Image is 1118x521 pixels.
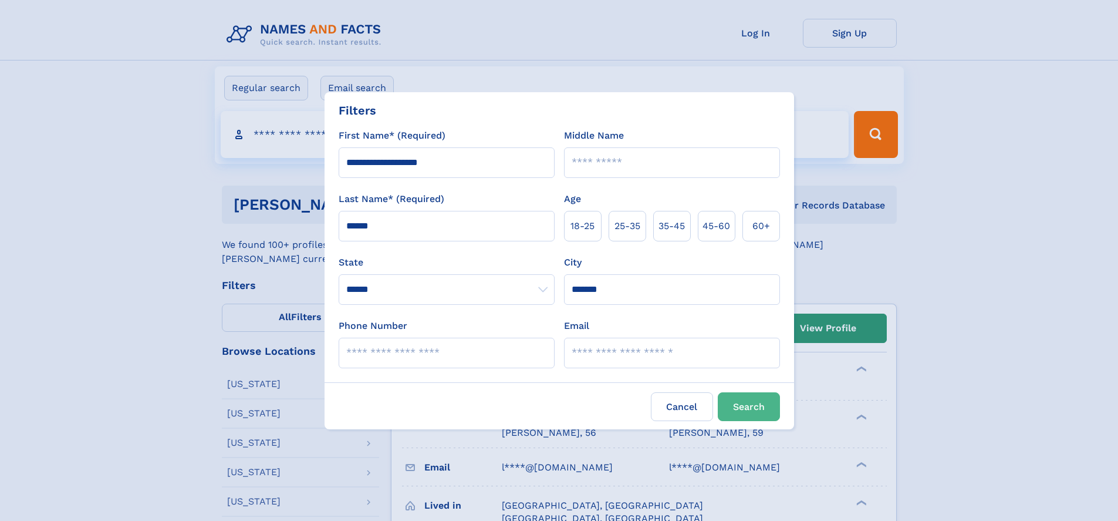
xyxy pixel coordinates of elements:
[339,319,407,333] label: Phone Number
[339,129,445,143] label: First Name* (Required)
[702,219,730,233] span: 45‑60
[564,319,589,333] label: Email
[564,129,624,143] label: Middle Name
[564,192,581,206] label: Age
[570,219,595,233] span: 18‑25
[651,392,713,421] label: Cancel
[658,219,685,233] span: 35‑45
[564,256,582,270] label: City
[718,392,780,421] button: Search
[752,219,770,233] span: 60+
[614,219,640,233] span: 25‑35
[339,256,555,270] label: State
[339,192,444,206] label: Last Name* (Required)
[339,102,376,119] div: Filters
